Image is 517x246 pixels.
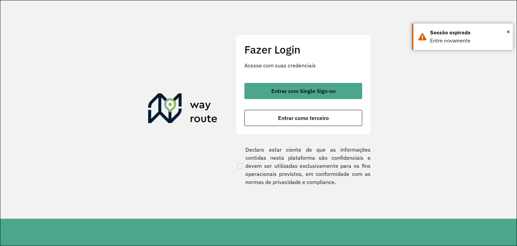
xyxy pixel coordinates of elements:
img: Roteirizador AmbevTech [148,93,217,126]
span: Entrar como terceiro [278,115,329,121]
label: Declaro estar ciente de que as informações contidas nesta plataforma são confidenciais e devem se... [236,146,371,186]
button: button [244,83,362,99]
p: Acesse com suas credenciais [244,61,362,69]
div: Entre novamente [430,37,508,45]
span: × [507,27,510,37]
span: Entrar com Single Sign-on [271,88,336,94]
button: button [244,110,362,126]
h2: Fazer Login [244,43,362,56]
div: Sessão expirada [430,29,508,37]
button: Close [507,27,510,37]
